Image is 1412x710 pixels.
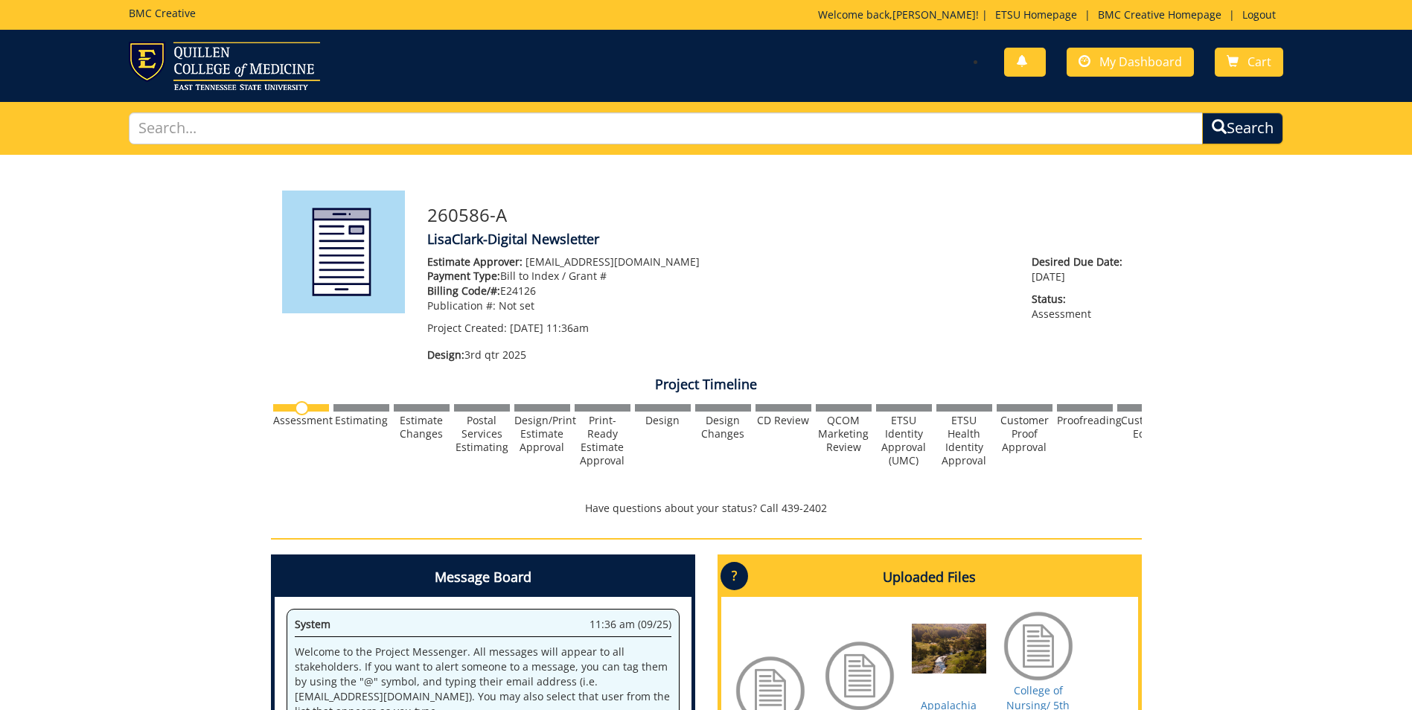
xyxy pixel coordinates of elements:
[635,414,691,427] div: Design
[427,284,500,298] span: Billing Code/#:
[510,321,589,335] span: [DATE] 11:36am
[1032,255,1130,269] span: Desired Due Date:
[295,617,330,631] span: System
[271,501,1142,516] p: Have questions about your status? Call 439-2402
[755,414,811,427] div: CD Review
[427,348,1010,362] p: 3rd qtr 2025
[273,414,329,427] div: Assessment
[1032,292,1130,322] p: Assessment
[427,255,523,269] span: Estimate Approver:
[514,414,570,454] div: Design/Print Estimate Approval
[427,348,464,362] span: Design:
[394,414,450,441] div: Estimate Changes
[721,562,748,590] p: ?
[427,269,1010,284] p: Bill to Index / Grant #
[1090,7,1229,22] a: BMC Creative Homepage
[427,205,1131,225] h3: 260586-A
[427,321,507,335] span: Project Created:
[1117,414,1173,441] div: Customer Edits
[427,255,1010,269] p: [EMAIL_ADDRESS][DOMAIN_NAME]
[499,298,534,313] span: Not set
[333,414,389,427] div: Estimating
[1248,54,1271,70] span: Cart
[295,401,309,415] img: no
[1032,255,1130,284] p: [DATE]
[427,298,496,313] span: Publication #:
[575,414,630,467] div: Print-Ready Estimate Approval
[988,7,1084,22] a: ETSU Homepage
[1235,7,1283,22] a: Logout
[271,377,1142,392] h4: Project Timeline
[275,558,691,597] h4: Message Board
[129,42,320,90] img: ETSU logo
[454,414,510,454] div: Postal Services Estimating
[129,7,196,19] h5: BMC Creative
[936,414,992,467] div: ETSU Health Identity Approval
[721,558,1138,597] h4: Uploaded Files
[1202,112,1283,144] button: Search
[1099,54,1182,70] span: My Dashboard
[816,414,872,454] div: QCOM Marketing Review
[1067,48,1194,77] a: My Dashboard
[892,7,976,22] a: [PERSON_NAME]
[282,191,405,313] img: Product featured image
[695,414,751,441] div: Design Changes
[590,617,671,632] span: 11:36 am (09/25)
[129,112,1203,144] input: Search...
[818,7,1283,22] p: Welcome back, ! | | |
[427,232,1131,247] h4: LisaClark-Digital Newsletter
[876,414,932,467] div: ETSU Identity Approval (UMC)
[427,284,1010,298] p: E24126
[427,269,500,283] span: Payment Type:
[1057,414,1113,427] div: Proofreading
[997,414,1052,454] div: Customer Proof Approval
[1032,292,1130,307] span: Status:
[1215,48,1283,77] a: Cart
